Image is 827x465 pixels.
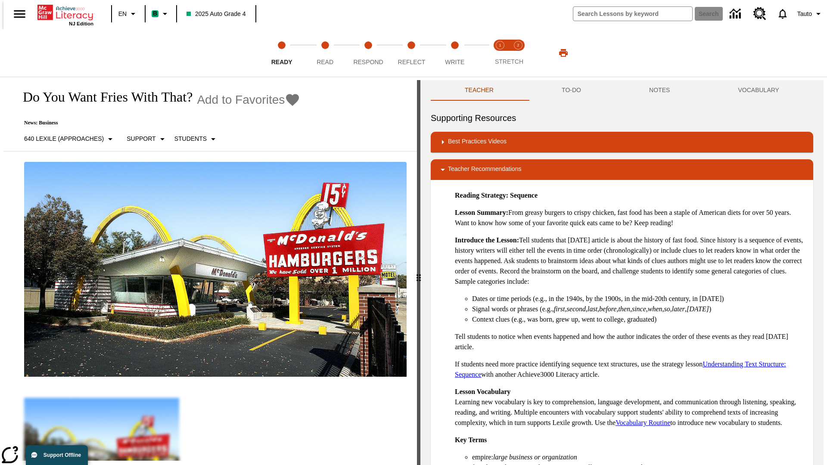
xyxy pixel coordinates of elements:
[115,6,142,22] button: Language: EN, Select a language
[455,192,508,199] strong: Reading Strategy:
[618,305,630,313] em: then
[417,80,420,465] div: Press Enter or Spacebar and then press right and left arrow keys to move the slider
[3,80,417,461] div: reading
[197,93,285,107] span: Add to Favorites
[37,3,93,26] div: Home
[455,208,806,228] p: From greasy burgers to crispy chicken, fast food has been a staple of American diets for over 50 ...
[118,9,127,19] span: EN
[171,131,222,147] button: Select Student
[431,159,813,180] div: Teacher Recommendations
[69,21,93,26] span: NJ Edition
[448,164,521,175] p: Teacher Recommendations
[431,132,813,152] div: Best Practices Videos
[14,89,193,105] h1: Do You Want Fries With That?
[386,29,436,77] button: Reflect step 4 of 5
[197,92,300,107] button: Add to Favorites - Do You Want Fries With That?
[573,7,692,21] input: search field
[24,162,407,377] img: One of the first McDonald's stores, with the iconic red sign and golden arches.
[343,29,393,77] button: Respond step 3 of 5
[420,80,824,465] div: activity
[455,359,806,380] p: If students need more practice identifying sequence text structures, use the strategy lesson with...
[317,59,333,65] span: Read
[455,209,508,216] strong: Lesson Summary:
[455,360,786,378] a: Understanding Text Structure: Sequence
[455,388,510,395] strong: Lesson Vocabulary
[153,8,157,19] span: B
[599,305,616,313] em: before
[488,29,513,77] button: Stretch Read step 1 of 2
[174,134,207,143] p: Students
[455,332,806,352] p: Tell students to notice when events happened and how the author indicates the order of these even...
[472,452,806,462] li: empire:
[353,59,383,65] span: Respond
[771,3,794,25] a: Notifications
[127,134,155,143] p: Support
[672,305,685,313] em: later
[44,452,81,458] span: Support Offline
[24,134,104,143] p: 640 Lexile (Approaches)
[517,43,519,47] text: 2
[797,9,812,19] span: Tauto
[26,445,88,465] button: Support Offline
[455,436,487,443] strong: Key Terms
[123,131,171,147] button: Scaffolds, Support
[615,80,704,101] button: NOTES
[472,304,806,314] li: Signal words or phrases (e.g., , , , , , , , , , )
[21,131,119,147] button: Select Lexile, 640 Lexile (Approaches)
[493,453,577,461] em: large business or organization
[687,305,709,313] em: [DATE]
[588,305,597,313] em: last
[748,2,771,25] a: Resource Center, Will open in new tab
[455,236,519,244] strong: Introduce the Lesson:
[430,29,480,77] button: Write step 5 of 5
[495,58,523,65] span: STRETCH
[187,9,246,19] span: 2025 Auto Grade 4
[14,120,300,126] p: News: Business
[445,59,464,65] span: Write
[528,80,615,101] button: TO-DO
[724,2,748,26] a: Data Center
[271,59,292,65] span: Ready
[506,29,531,77] button: Stretch Respond step 2 of 2
[648,305,662,313] em: when
[148,6,174,22] button: Boost Class color is mint green. Change class color
[567,305,586,313] em: second
[472,314,806,325] li: Context clues (e.g., was born, grew up, went to college, graduated)
[431,111,813,125] h6: Supporting Resources
[794,6,827,22] button: Profile/Settings
[704,80,813,101] button: VOCABULARY
[510,192,538,199] strong: Sequence
[455,387,806,428] p: Learning new vocabulary is key to comprehension, language development, and communication through ...
[664,305,670,313] em: so
[257,29,307,77] button: Ready step 1 of 5
[499,43,501,47] text: 1
[554,305,565,313] em: first
[472,294,806,304] li: Dates or time periods (e.g., in the 1940s, by the 1900s, in the mid-20th century, in [DATE])
[550,45,577,61] button: Print
[632,305,646,313] em: since
[431,80,528,101] button: Teacher
[616,419,670,426] a: Vocabulary Routine
[300,29,350,77] button: Read step 2 of 5
[431,80,813,101] div: Instructional Panel Tabs
[448,137,507,147] p: Best Practices Videos
[398,59,426,65] span: Reflect
[7,1,32,27] button: Open side menu
[455,235,806,287] p: Tell students that [DATE] article is about the history of fast food. Since history is a sequence ...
